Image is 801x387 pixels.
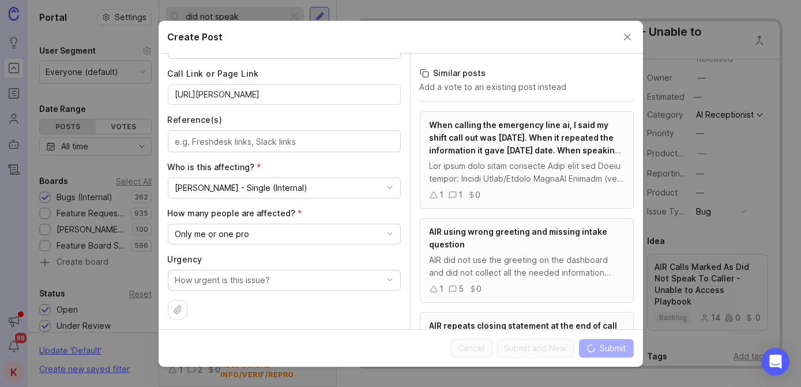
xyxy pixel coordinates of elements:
[420,81,634,93] p: Add a vote to an existing post instead
[168,254,401,265] label: Urgency
[430,227,608,249] span: AIR using wrong greeting and missing intake question
[175,274,270,287] div: How urgent is this issue?
[175,228,250,241] div: Only me or one pro
[420,218,634,303] a: AIR using wrong greeting and missing intake questionAIR did not use the greeting on the dashboard...
[175,182,308,194] div: [PERSON_NAME] - Single (Internal)
[440,189,444,201] div: 1
[420,67,634,79] h3: Similar posts
[430,321,618,343] span: AIR repeats closing statement at the end of call (on PNC call flow)
[168,30,223,44] h2: Create Post
[430,120,623,206] span: When calling the emergency line ai, I said my shift call out was [DATE]. When it repeated the inf...
[459,283,464,295] div: 5
[168,162,262,172] span: Who is this affecting? (required)
[477,283,482,295] div: 0
[168,208,303,218] span: How many people are affected? (required)
[440,283,444,295] div: 1
[430,160,624,185] div: Lor ipsum dolo sitam consecte Adip elit sed Doeiu tempor: Incidi Utlab/Etdolo MagnaAl Enimadm (ve...
[168,68,401,80] label: Call Link or Page Link
[175,88,393,101] input: Link to a call or page
[168,114,401,126] label: Reference(s)
[621,31,634,43] button: Close create post modal
[476,189,481,201] div: 0
[762,348,789,375] div: Open Intercom Messenger
[430,254,624,279] div: AIR did not use the greeting on the dashboard and did not collect all the needed information befo...
[459,189,463,201] div: 1
[420,111,634,209] a: When calling the emergency line ai, I said my shift call out was [DATE]. When it repeated the inf...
